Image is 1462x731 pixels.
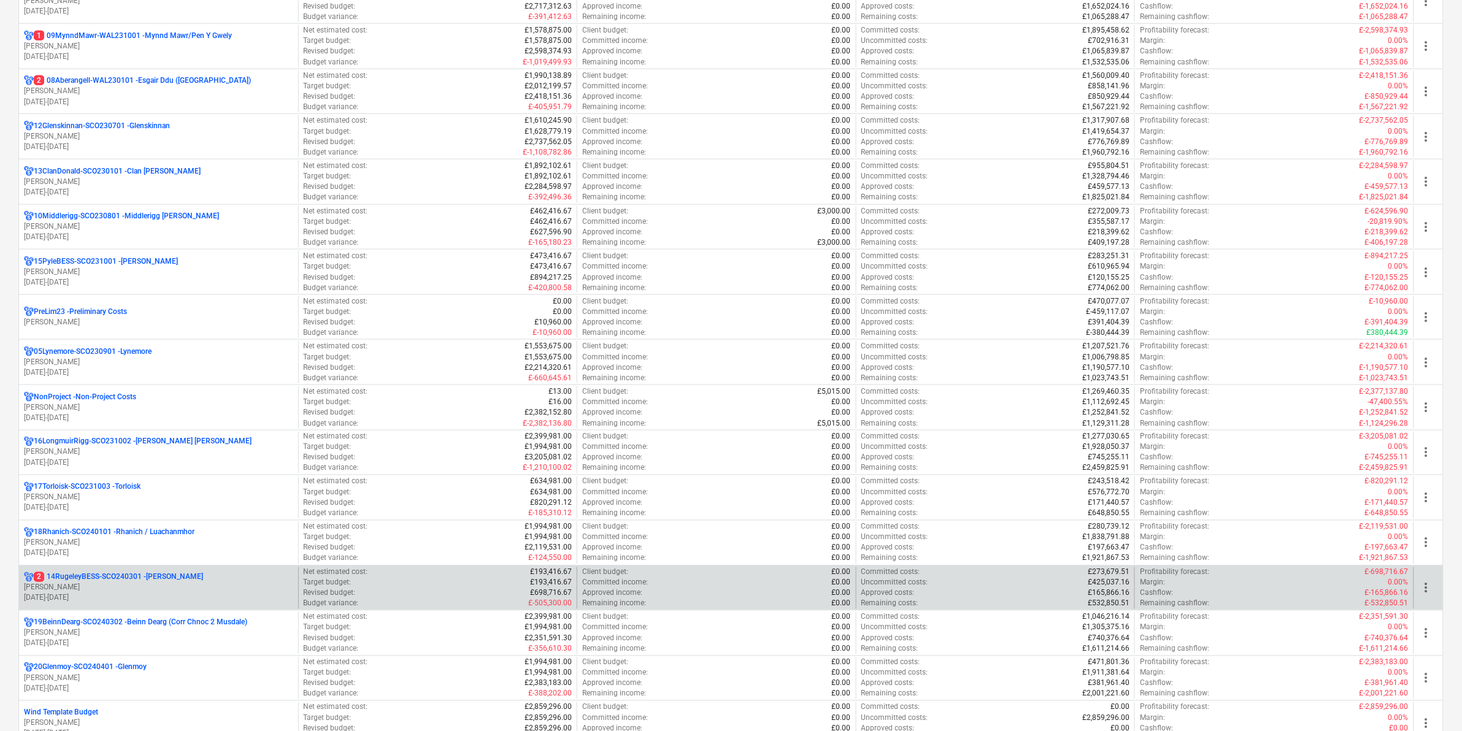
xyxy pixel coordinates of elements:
p: £409,197.28 [1088,237,1129,248]
p: [PERSON_NAME] [24,583,293,593]
p: Profitability forecast : [1140,115,1209,126]
p: £1,990,138.89 [525,71,572,81]
div: 19BeinnDearg-SCO240302 -Beinn Dearg (Corr Chnoc 2 Musdale)[PERSON_NAME][DATE]-[DATE] [24,618,293,649]
p: £0.00 [832,81,851,91]
p: £0.00 [832,115,851,126]
p: Cashflow : [1140,227,1173,237]
p: Net estimated cost : [304,71,368,81]
p: Approved income : [582,1,642,12]
div: Project has multi currencies enabled [24,31,34,41]
p: £858,141.96 [1088,81,1129,91]
p: 08Aberangell-WAL230101 - Esgair Ddu ([GEOGRAPHIC_DATA]) [34,75,251,86]
p: 16LongmuirRigg-SCO231002 - [PERSON_NAME] [PERSON_NAME] [34,437,252,447]
p: £-406,197.28 [1365,237,1409,248]
p: £462,416.67 [530,216,572,227]
p: NonProject - Non-Project Costs [34,392,136,402]
div: Project has multi currencies enabled [24,75,34,86]
p: Budget variance : [304,147,359,158]
p: [PERSON_NAME] [24,317,293,327]
p: Committed costs : [861,206,920,216]
p: [DATE] - [DATE] [24,277,293,288]
p: [PERSON_NAME] [24,86,293,96]
p: £0.00 [832,171,851,182]
p: £1,825,021.84 [1082,192,1129,202]
p: Target budget : [304,81,352,91]
p: Margin : [1140,171,1165,182]
p: Client budget : [582,71,628,81]
p: £-624,596.90 [1365,206,1409,216]
span: 2 [34,572,44,582]
p: £-1,960,792.16 [1360,147,1409,158]
p: 0.00% [1388,81,1409,91]
span: more_vert [1419,39,1434,53]
p: £473,416.67 [530,261,572,272]
p: £0.00 [832,57,851,67]
p: Remaining costs : [861,102,918,112]
p: -20,819.90% [1368,216,1409,227]
p: [DATE] - [DATE] [24,187,293,197]
p: £-218,399.62 [1365,227,1409,237]
p: Profitability forecast : [1140,251,1209,261]
p: [DATE] - [DATE] [24,503,293,513]
p: Client budget : [582,161,628,171]
p: [DATE] - [DATE] [24,232,293,242]
p: £0.00 [832,272,851,283]
p: Net estimated cost : [304,251,368,261]
p: Approved costs : [861,46,915,56]
p: £0.00 [832,161,851,171]
p: Margin : [1140,261,1165,272]
p: Net estimated cost : [304,161,368,171]
p: [PERSON_NAME] [24,357,293,367]
p: Approved costs : [861,137,915,147]
p: Committed costs : [861,25,920,36]
p: Revised budget : [304,272,356,283]
p: £1,560,009.40 [1082,71,1129,81]
p: Committed income : [582,36,648,46]
p: 20Glenmoy-SCO240401 - Glenmoy [34,662,147,673]
span: more_vert [1419,220,1434,234]
p: £610,965.94 [1088,261,1129,272]
p: Budget variance : [304,12,359,22]
span: more_vert [1419,581,1434,595]
p: Remaining income : [582,237,646,248]
span: more_vert [1419,265,1434,280]
p: 18Rhanich-SCO240101 - Rhanich / Luachanmhor [34,527,194,538]
p: £0.00 [832,216,851,227]
p: [PERSON_NAME] [24,177,293,187]
div: 208Aberangell-WAL230101 -Esgair Ddu ([GEOGRAPHIC_DATA])[PERSON_NAME][DATE]-[DATE] [24,75,293,107]
p: Approved costs : [861,1,915,12]
p: [DATE] - [DATE] [24,638,293,649]
p: [PERSON_NAME] [24,402,293,413]
div: Project has multi currencies enabled [24,346,34,357]
p: £1,892,102.61 [525,171,572,182]
p: Uncommitted costs : [861,216,928,227]
p: Budget variance : [304,237,359,248]
p: Cashflow : [1140,1,1173,12]
p: £-2,737,562.05 [1360,115,1409,126]
p: [PERSON_NAME] [24,628,293,638]
p: Budget variance : [304,102,359,112]
p: [DATE] - [DATE] [24,684,293,694]
p: £-120,155.25 [1365,272,1409,283]
p: £-391,412.63 [528,12,572,22]
p: £0.00 [832,251,851,261]
p: £0.00 [832,71,851,81]
p: £0.00 [832,137,851,147]
p: 10Middlerigg-SCO230801 - Middlerigg [PERSON_NAME] [34,211,219,221]
p: Uncommitted costs : [861,81,928,91]
p: Net estimated cost : [304,25,368,36]
p: [DATE] - [DATE] [24,97,293,107]
p: £0.00 [832,25,851,36]
p: £120,155.25 [1088,272,1129,283]
p: Remaining income : [582,12,646,22]
p: Profitability forecast : [1140,161,1209,171]
div: Project has multi currencies enabled [24,121,34,131]
p: £2,598,374.93 [525,46,572,56]
p: £3,000.00 [818,206,851,216]
p: Committed costs : [861,161,920,171]
p: Committed income : [582,81,648,91]
p: £-850,929.44 [1365,91,1409,102]
div: Project has multi currencies enabled [24,166,34,177]
p: Wind Template Budget [24,708,98,718]
p: £1,578,875.00 [525,36,572,46]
